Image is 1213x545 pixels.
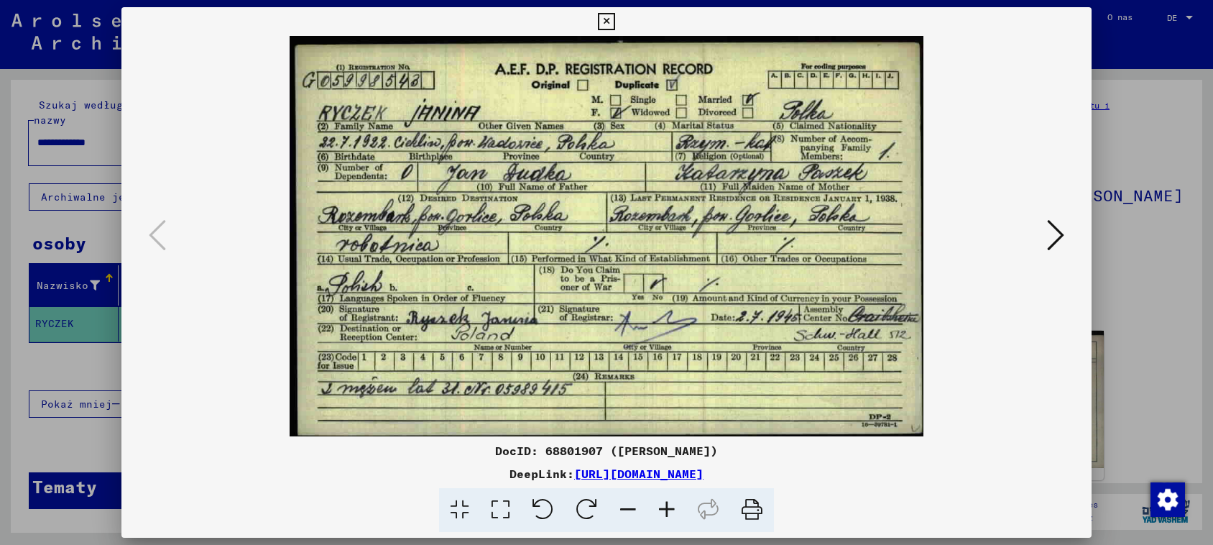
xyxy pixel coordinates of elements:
[509,467,574,481] font: DeepLink:
[495,444,718,458] font: DocID: 68801907 ([PERSON_NAME])
[1150,482,1185,517] img: Zmiana zgody
[290,36,923,436] img: 001.jpg
[574,467,704,481] a: [URL][DOMAIN_NAME]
